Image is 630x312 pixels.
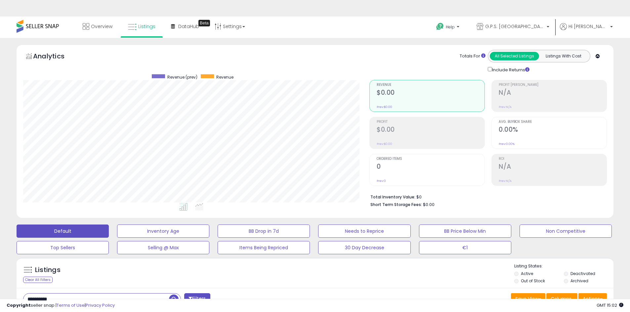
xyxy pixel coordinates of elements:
h2: $0.00 [377,89,484,98]
div: seller snap | | [7,302,115,309]
button: Top Sellers [17,241,109,254]
span: Listings [138,23,155,30]
b: Short Term Storage Fees: [370,202,422,207]
button: Columns [546,293,577,304]
div: Clear All Filters [23,277,53,283]
i: Get Help [436,22,444,31]
span: Ordered Items [377,157,484,161]
button: €1 [419,241,511,254]
div: Totals For [460,53,485,59]
b: Total Inventory Value: [370,194,415,200]
span: 2025-09-17 15:02 GMT [597,302,623,308]
button: Default [17,225,109,238]
a: G.P.S. [GEOGRAPHIC_DATA] [472,17,554,38]
button: Items Being Repriced [218,241,310,254]
span: Revenue [216,74,233,80]
small: Prev: 0 [377,179,386,183]
button: BB Price Below Min [419,225,511,238]
span: Overview [91,23,112,30]
span: DataHub [178,23,199,30]
label: Deactivated [570,271,595,276]
h2: N/A [499,89,607,98]
span: Profit [PERSON_NAME] [499,83,607,87]
div: Include Returns [483,66,537,73]
span: G.P.S. [GEOGRAPHIC_DATA] [485,23,545,30]
button: Actions [578,293,607,304]
span: Profit [377,120,484,124]
h2: N/A [499,163,607,172]
button: Filters [184,293,210,305]
button: Save View [511,293,545,304]
a: DataHub [166,17,204,36]
label: Out of Stock [521,278,545,284]
strong: Copyright [7,302,31,308]
small: Prev: $0.00 [377,105,392,109]
small: Prev: $0.00 [377,142,392,146]
span: Hi [PERSON_NAME] [568,23,608,30]
small: Prev: N/A [499,105,512,109]
p: Listing States: [514,263,613,269]
span: $0.00 [423,201,435,208]
small: Prev: 0.00% [499,142,515,146]
button: Needs to Reprice [318,225,410,238]
span: Avg. Buybox Share [499,120,607,124]
button: Inventory Age [117,225,209,238]
h5: Analytics [33,52,77,62]
button: Listings With Cost [539,52,588,60]
span: Help [446,24,455,30]
button: 30 Day Decrease [318,241,410,254]
h2: 0 [377,163,484,172]
span: Revenue (prev) [167,74,197,80]
button: Selling @ Max [117,241,209,254]
label: Active [521,271,533,276]
button: All Selected Listings [490,52,539,60]
span: Revenue [377,83,484,87]
a: Terms of Use [57,302,85,308]
a: Hi [PERSON_NAME] [560,23,613,38]
a: Listings [123,17,160,36]
div: Tooltip anchor [198,20,210,26]
a: Help [431,17,466,38]
h2: $0.00 [377,126,484,135]
button: Non Competitive [520,225,612,238]
a: Overview [78,17,117,36]
h2: 0.00% [499,126,607,135]
button: BB Drop in 7d [218,225,310,238]
small: Prev: N/A [499,179,512,183]
a: Privacy Policy [86,302,115,308]
label: Archived [570,278,588,284]
li: $0 [370,192,602,200]
a: Settings [210,17,250,36]
span: Columns [551,295,571,302]
h5: Listings [35,265,61,275]
span: ROI [499,157,607,161]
